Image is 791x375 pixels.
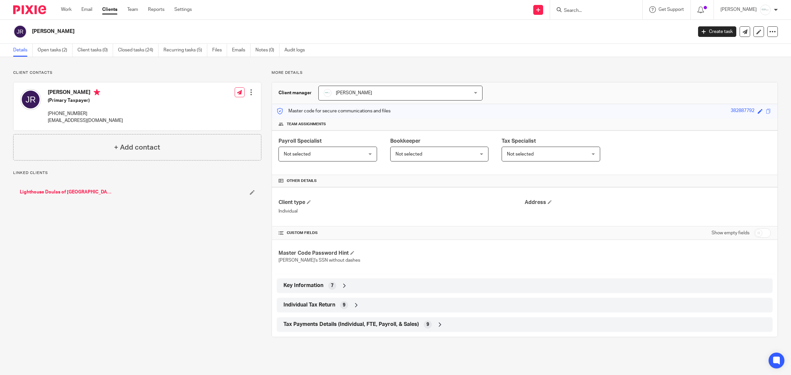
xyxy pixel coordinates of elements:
h4: [PERSON_NAME] [48,89,123,97]
p: [PERSON_NAME] [720,6,757,13]
a: Email [81,6,92,13]
a: Notes (0) [255,44,279,57]
i: Primary [94,89,100,96]
span: Not selected [395,152,422,157]
h3: Client manager [278,90,312,96]
a: Closed tasks (24) [118,44,159,57]
a: Reports [148,6,164,13]
span: Tax Payments Details (Individual, FTE, Payroll, & Sales) [283,321,419,328]
img: svg%3E [20,89,41,110]
p: Linked clients [13,170,261,176]
a: Work [61,6,72,13]
a: Open tasks (2) [38,44,73,57]
span: Bookkeeper [390,138,421,144]
h4: CUSTOM FIELDS [278,230,525,236]
p: More details [272,70,778,75]
label: Show empty fields [712,230,749,236]
h4: Address [525,199,771,206]
span: Payroll Specialist [278,138,322,144]
p: [EMAIL_ADDRESS][DOMAIN_NAME] [48,117,123,124]
span: Not selected [507,152,534,157]
img: _Logo.png [760,5,771,15]
span: 9 [426,321,429,328]
h4: + Add contact [114,142,160,153]
a: Lighthouse Doulas of [GEOGRAPHIC_DATA][US_STATE], LLC [20,189,114,195]
input: Search [563,8,623,14]
span: Individual Tax Return [283,302,335,308]
a: Team [127,6,138,13]
p: Individual [278,208,525,215]
img: Pixie [13,5,46,14]
span: [PERSON_NAME] [336,91,372,95]
span: [PERSON_NAME]'s SSN without dashes [278,258,360,263]
span: Get Support [659,7,684,12]
a: Emails [232,44,250,57]
a: Audit logs [284,44,310,57]
a: Client tasks (0) [77,44,113,57]
img: svg%3E [13,25,27,39]
a: Recurring tasks (5) [163,44,207,57]
a: Details [13,44,33,57]
div: 382887792 [731,107,754,115]
img: _Logo.png [324,89,332,97]
h5: (Primary Taxpayer) [48,97,123,104]
span: 9 [343,302,345,308]
span: Not selected [284,152,310,157]
span: Tax Specialist [502,138,536,144]
p: Master code for secure communications and files [277,108,391,114]
span: Team assignments [287,122,326,127]
span: Other details [287,178,317,184]
p: Client contacts [13,70,261,75]
span: 7 [331,282,334,289]
a: Files [212,44,227,57]
p: [PHONE_NUMBER] [48,110,123,117]
a: Settings [174,6,192,13]
a: Clients [102,6,117,13]
h4: Master Code Password Hint [278,250,525,257]
h2: [PERSON_NAME] [32,28,557,35]
h4: Client type [278,199,525,206]
a: Create task [698,26,736,37]
span: Key Information [283,282,323,289]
